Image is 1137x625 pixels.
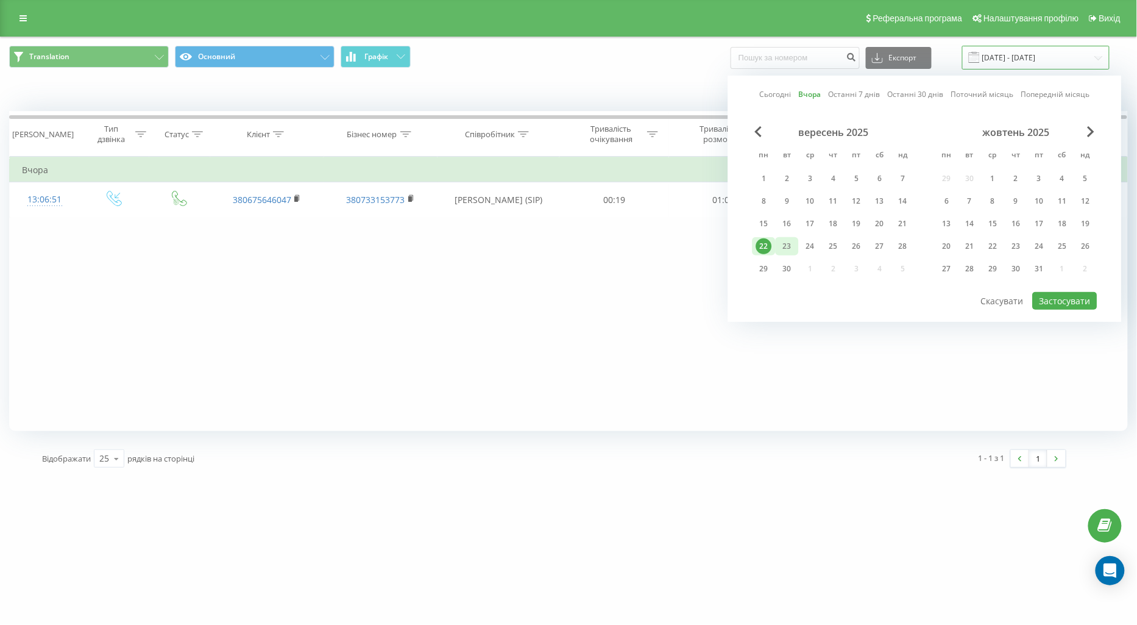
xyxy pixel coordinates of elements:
[1051,170,1074,188] div: сб 4 жовт 2025 р.
[579,124,644,145] div: Тривалість очікування
[753,192,776,210] div: пн 8 вер 2025 р.
[958,237,982,255] div: вт 21 жовт 2025 р.
[1088,126,1095,137] span: Next Month
[1008,216,1024,232] div: 16
[776,215,799,233] div: вт 16 вер 2025 р.
[894,147,912,165] abbr: неділя
[1055,193,1071,209] div: 11
[437,182,560,218] td: [PERSON_NAME] (SIP)
[1030,147,1049,165] abbr: п’ятниця
[10,158,1128,182] td: Вчора
[1028,260,1051,278] div: пт 31 жовт 2025 р.
[871,147,889,165] abbr: субота
[1028,215,1051,233] div: пт 17 жовт 2025 р.
[90,124,132,145] div: Тип дзвінка
[849,171,865,187] div: 5
[799,192,822,210] div: ср 10 вер 2025 р.
[802,193,818,209] div: 10
[1008,238,1024,254] div: 23
[753,170,776,188] div: пн 1 вер 2025 р.
[756,261,772,277] div: 29
[958,192,982,210] div: вт 7 жовт 2025 р.
[958,260,982,278] div: вт 28 жовт 2025 р.
[822,170,845,188] div: чт 4 вер 2025 р.
[826,193,841,209] div: 11
[826,171,841,187] div: 4
[872,216,888,232] div: 20
[1008,261,1024,277] div: 30
[1008,193,1024,209] div: 9
[233,194,291,205] a: 380675646047
[29,52,69,62] span: Translation
[1007,147,1025,165] abbr: четвер
[801,147,820,165] abbr: середа
[1055,171,1071,187] div: 4
[826,238,841,254] div: 25
[364,52,388,61] span: Графік
[962,193,978,209] div: 7
[868,237,891,255] div: сб 27 вер 2025 р.
[1051,192,1074,210] div: сб 11 жовт 2025 р.
[1021,88,1090,100] a: Попередній місяць
[1078,238,1094,254] div: 26
[779,193,795,209] div: 9
[799,88,821,100] a: Вчора
[888,88,944,100] a: Останні 30 днів
[935,260,958,278] div: пн 27 жовт 2025 р.
[826,216,841,232] div: 18
[985,216,1001,232] div: 15
[802,238,818,254] div: 24
[939,193,955,209] div: 6
[753,237,776,255] div: пн 22 вер 2025 р.
[9,46,169,68] button: Translation
[983,13,1079,23] span: Налаштування профілю
[12,129,74,140] div: [PERSON_NAME]
[974,292,1030,310] button: Скасувати
[779,216,795,232] div: 16
[175,46,335,68] button: Основний
[1005,192,1028,210] div: чт 9 жовт 2025 р.
[1032,193,1047,209] div: 10
[982,192,1005,210] div: ср 8 жовт 2025 р.
[1005,260,1028,278] div: чт 30 жовт 2025 р.
[756,238,772,254] div: 22
[895,238,911,254] div: 28
[1074,192,1097,210] div: нд 12 жовт 2025 р.
[982,260,1005,278] div: ср 29 жовт 2025 р.
[985,171,1001,187] div: 1
[868,215,891,233] div: сб 20 вер 2025 р.
[982,170,1005,188] div: ср 1 жовт 2025 р.
[1005,215,1028,233] div: чт 16 жовт 2025 р.
[845,215,868,233] div: пт 19 вер 2025 р.
[849,193,865,209] div: 12
[1028,192,1051,210] div: пт 10 жовт 2025 р.
[347,129,397,140] div: Бізнес номер
[872,238,888,254] div: 27
[962,238,978,254] div: 21
[1028,170,1051,188] div: пт 3 жовт 2025 р.
[895,171,911,187] div: 7
[935,237,958,255] div: пн 20 жовт 2025 р.
[1032,216,1047,232] div: 17
[760,88,792,100] a: Сьогодні
[891,192,915,210] div: нд 14 вер 2025 р.
[99,452,109,465] div: 25
[872,171,888,187] div: 6
[779,171,795,187] div: 2
[1033,292,1097,310] button: Застосувати
[866,47,932,69] button: Експорт
[1078,216,1094,232] div: 19
[1074,237,1097,255] div: нд 26 жовт 2025 р.
[247,129,270,140] div: Клієнт
[845,192,868,210] div: пт 12 вер 2025 р.
[42,453,91,464] span: Відображати
[1078,193,1094,209] div: 12
[127,453,194,464] span: рядків на сторінці
[753,215,776,233] div: пн 15 вер 2025 р.
[1074,170,1097,188] div: нд 5 жовт 2025 р.
[755,147,773,165] abbr: понеділок
[872,193,888,209] div: 13
[822,192,845,210] div: чт 11 вер 2025 р.
[1078,171,1094,187] div: 5
[962,261,978,277] div: 28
